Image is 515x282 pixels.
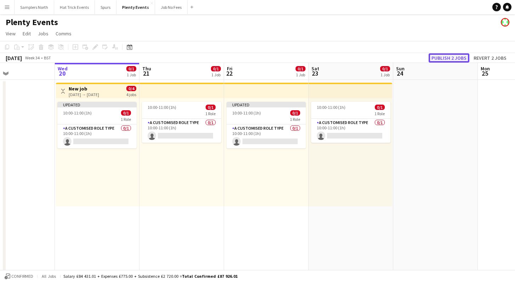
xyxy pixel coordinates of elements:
span: 0/1 [290,110,300,116]
span: View [6,30,16,37]
span: 25 [480,69,490,77]
app-job-card: 10:00-11:00 (1h)0/11 RoleA Customised Role Type0/110:00-11:00 (1h) [142,102,221,143]
span: 20 [57,69,68,77]
span: Sun [396,65,405,72]
span: 0/1 [206,105,216,110]
span: Thu [142,65,151,72]
div: Salary £84 431.01 + Expenses £775.00 + Subsistence £2 720.00 = [63,274,238,279]
span: 0/1 [296,66,305,71]
span: Total Confirmed £87 926.01 [182,274,238,279]
span: Jobs [38,30,48,37]
span: Sat [311,65,319,72]
app-card-role: A Customised Role Type0/110:00-11:00 (1h) [227,124,306,148]
app-card-role: A Customised Role Type0/110:00-11:00 (1h) [311,119,390,143]
button: Revert 2 jobs [471,53,509,63]
span: Mon [481,65,490,72]
span: 1 Role [374,111,385,116]
span: 0/1 [121,110,131,116]
span: 0/1 [375,105,385,110]
app-job-card: 10:00-11:00 (1h)0/11 RoleA Customised Role Type0/110:00-11:00 (1h) [311,102,390,143]
h3: New job [69,86,99,92]
span: All jobs [40,274,57,279]
button: Publish 2 jobs [429,53,469,63]
app-job-card: Updated10:00-11:00 (1h)0/11 RoleA Customised Role Type0/110:00-11:00 (1h) [227,102,306,148]
span: 21 [141,69,151,77]
div: 1 Job [380,72,390,77]
span: 10:00-11:00 (1h) [148,105,176,110]
div: [DATE] → [DATE] [69,92,99,97]
button: Samplers North [15,0,54,14]
span: Week 34 [23,55,41,60]
a: Jobs [35,29,51,38]
span: 10:00-11:00 (1h) [232,110,261,116]
button: Confirmed [4,272,34,280]
span: 0/1 [211,66,221,71]
button: Spurs [95,0,116,14]
span: 1 Role [121,117,131,122]
span: 1 Role [290,117,300,122]
span: 0/1 [380,66,390,71]
app-card-role: A Customised Role Type0/110:00-11:00 (1h) [57,124,137,148]
span: 0/4 [126,86,136,91]
div: BST [44,55,51,60]
div: Updated [227,102,306,107]
span: Wed [58,65,68,72]
div: 1 Job [211,72,221,77]
a: Comms [53,29,74,38]
span: 1 Role [205,111,216,116]
button: Job No Fees [155,0,188,14]
span: 24 [395,69,405,77]
span: Edit [23,30,31,37]
span: 0/1 [126,66,136,71]
app-card-role: A Customised Role Type0/110:00-11:00 (1h) [142,119,221,143]
span: 10:00-11:00 (1h) [63,110,92,116]
button: Hat Trick Events [54,0,95,14]
span: Fri [227,65,233,72]
a: View [3,29,18,38]
span: 23 [310,69,319,77]
app-job-card: Updated10:00-11:00 (1h)0/11 RoleA Customised Role Type0/110:00-11:00 (1h) [57,102,137,148]
app-user-avatar: James Runnymede [501,18,509,27]
h1: Plenty Events [6,17,58,28]
div: [DATE] [6,54,22,61]
span: 22 [226,69,233,77]
a: Edit [20,29,34,38]
div: Updated [57,102,137,107]
span: 10:00-11:00 (1h) [317,105,345,110]
div: 4 jobs [126,91,136,97]
span: Comms [56,30,71,37]
button: Plenty Events [116,0,155,14]
span: Confirmed [11,274,33,279]
div: 1 Job [296,72,305,77]
div: 1 Job [127,72,136,77]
